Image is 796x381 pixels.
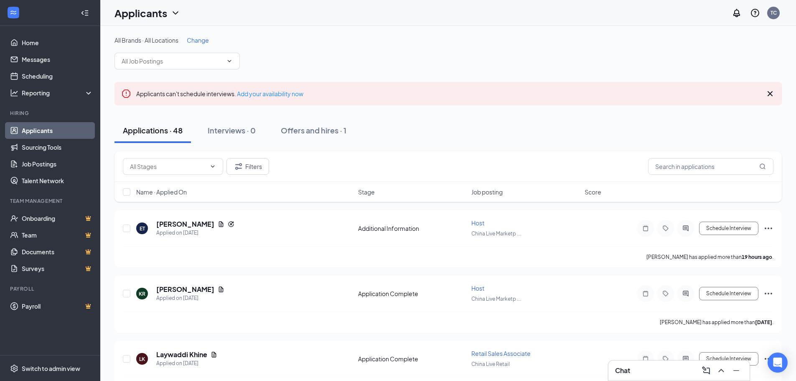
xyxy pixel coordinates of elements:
[22,364,80,373] div: Switch to admin view
[211,351,217,358] svg: Document
[218,221,224,228] svg: Document
[22,260,93,277] a: SurveysCrown
[122,56,223,66] input: All Job Postings
[237,90,303,97] a: Add your availability now
[22,122,93,139] a: Applicants
[156,285,214,294] h5: [PERSON_NAME]
[358,224,466,233] div: Additional Information
[10,197,92,205] div: Team Management
[22,298,93,315] a: PayrollCrown
[681,290,691,297] svg: ActiveChat
[10,364,18,373] svg: Settings
[139,355,145,363] div: LK
[759,163,766,170] svg: MagnifyingGlass
[22,89,94,97] div: Reporting
[646,253,773,261] p: [PERSON_NAME] has applied more than .
[641,355,651,362] svg: Note
[234,161,244,171] svg: Filter
[22,172,93,189] a: Talent Network
[170,8,181,18] svg: ChevronDown
[22,210,93,227] a: OnboardingCrown
[187,36,209,44] span: Change
[10,89,18,97] svg: Analysis
[755,319,772,325] b: [DATE]
[114,6,167,20] h1: Applicants
[228,221,234,228] svg: Reapply
[81,9,89,17] svg: Collapse
[156,229,234,237] div: Applied on [DATE]
[10,285,92,292] div: Payroll
[9,8,18,17] svg: WorkstreamLogo
[765,89,775,99] svg: Cross
[22,51,93,68] a: Messages
[641,290,651,297] svg: Note
[471,188,503,196] span: Job posting
[648,158,773,175] input: Search in applications
[22,139,93,156] a: Sourcing Tools
[681,225,691,232] svg: ActiveChat
[156,359,217,368] div: Applied on [DATE]
[156,294,224,302] div: Applied on [DATE]
[156,350,207,359] h5: Laywaddi Khine
[730,364,743,377] button: Minimize
[140,225,145,232] div: ET
[123,125,183,136] div: Applications · 48
[471,219,484,227] span: Host
[742,254,772,260] b: 19 hours ago
[139,290,145,297] div: KR
[471,361,510,367] span: China Live Retail
[471,284,484,292] span: Host
[768,353,788,373] div: Open Intercom Messenger
[660,319,773,326] p: [PERSON_NAME] has applied more than .
[661,225,671,232] svg: Tag
[121,89,131,99] svg: Error
[130,162,206,171] input: All Stages
[226,58,233,64] svg: ChevronDown
[22,227,93,243] a: TeamCrown
[218,286,224,293] svg: Document
[699,364,713,377] button: ComposeMessage
[699,287,758,300] button: Schedule Interview
[22,68,93,84] a: Scheduling
[699,352,758,366] button: Schedule Interview
[209,163,216,170] svg: ChevronDown
[763,354,773,364] svg: Ellipses
[22,34,93,51] a: Home
[156,220,214,229] h5: [PERSON_NAME]
[641,225,651,232] svg: Note
[701,366,711,376] svg: ComposeMessage
[661,355,671,362] svg: Tag
[731,366,741,376] svg: Minimize
[136,188,187,196] span: Name · Applied On
[22,243,93,260] a: DocumentsCrown
[358,355,466,363] div: Application Complete
[471,296,521,302] span: China Live Marketp ...
[661,290,671,297] svg: Tag
[226,158,269,175] button: Filter Filters
[281,125,346,136] div: Offers and hires · 1
[22,156,93,172] a: Job Postings
[358,289,466,298] div: Application Complete
[585,188,601,196] span: Score
[471,230,521,237] span: China Live Marketp ...
[715,364,728,377] button: ChevronUp
[358,188,375,196] span: Stage
[471,350,531,357] span: Retail Sales Associate
[114,36,178,44] span: All Brands · All Locations
[763,289,773,299] svg: Ellipses
[763,223,773,233] svg: Ellipses
[615,366,630,375] h3: Chat
[732,8,742,18] svg: Notifications
[771,9,777,16] div: TC
[136,90,303,97] span: Applicants can't schedule interviews.
[208,125,256,136] div: Interviews · 0
[10,110,92,117] div: Hiring
[750,8,760,18] svg: QuestionInfo
[716,366,726,376] svg: ChevronUp
[699,222,758,235] button: Schedule Interview
[681,355,691,362] svg: ActiveChat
